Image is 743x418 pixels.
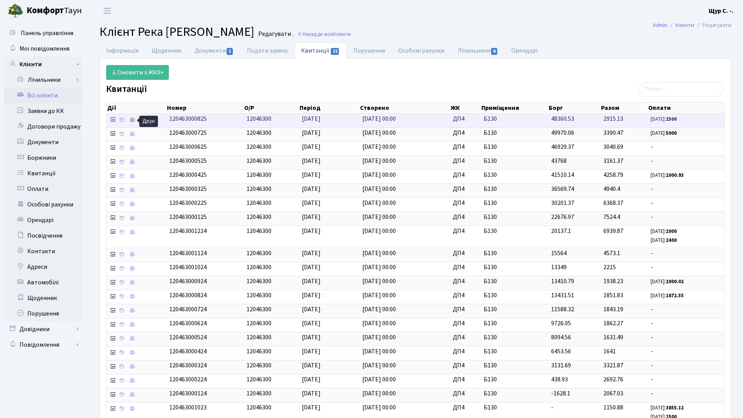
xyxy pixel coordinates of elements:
[362,199,396,207] span: [DATE] 00:00
[551,291,574,300] span: 13431.51
[551,227,571,235] span: 20137.1
[294,42,346,59] a: Квитанції
[362,291,396,300] span: [DATE] 00:00
[362,157,396,165] span: [DATE] 00:00
[551,389,570,398] span: -1628.1
[302,157,321,165] span: [DATE]
[551,157,567,165] span: 43768
[551,277,574,286] span: 13410.79
[4,212,82,228] a: Орендарі
[651,305,721,314] span: -
[246,291,271,300] span: 12046300
[666,228,677,235] b: 2000
[453,185,477,194] span: ДП4
[362,263,396,272] span: [DATE] 00:00
[302,199,321,207] span: [DATE]
[653,21,667,29] a: Admin
[169,347,207,356] span: 120463000424
[169,403,207,412] span: 120463001023
[145,42,188,59] a: Щоденник
[651,143,721,152] span: -
[302,333,321,342] span: [DATE]
[484,129,545,138] span: Б130
[331,48,339,55] span: 21
[484,375,545,384] span: Б130
[169,277,207,286] span: 120463000924
[651,375,721,384] span: -
[4,306,82,321] a: Порушення
[603,249,620,258] span: 4573.1
[246,305,271,314] span: 12046300
[246,129,271,137] span: 12046300
[297,30,351,38] a: Назад до всіхКлієнти
[302,227,321,235] span: [DATE]
[169,157,207,165] span: 120463000525
[362,375,396,384] span: [DATE] 00:00
[453,277,477,286] span: ДП4
[169,305,207,314] span: 120463000724
[484,171,545,180] span: Б130
[551,375,568,384] span: 438.93
[8,3,23,19] img: logo.png
[240,42,294,59] a: Подати заявку
[362,361,396,370] span: [DATE] 00:00
[603,403,623,412] span: 1150.88
[246,157,271,165] span: 12046300
[246,213,271,221] span: 12046300
[603,143,623,151] span: 3040.69
[362,171,396,179] span: [DATE] 00:00
[362,403,396,412] span: [DATE] 00:00
[453,333,477,342] span: ДП4
[246,333,271,342] span: 12046300
[491,48,497,55] span: 6
[484,199,545,208] span: Б130
[362,319,396,328] span: [DATE] 00:00
[651,249,721,258] span: -
[484,291,545,300] span: Б130
[4,150,82,166] a: Боржники
[551,171,574,179] span: 41510.14
[246,227,271,235] span: 12046300
[188,42,240,59] a: Документи
[551,347,571,356] span: 6453.56
[106,102,166,113] th: Дії
[246,277,271,286] span: 12046300
[603,157,623,165] span: 3161.37
[551,115,574,123] span: 48360.53
[4,337,82,353] a: Повідомлення
[453,213,477,222] span: ДП4
[4,181,82,197] a: Оплати
[603,319,623,328] span: 1862.27
[302,263,321,272] span: [DATE]
[484,263,545,272] span: Б130
[453,291,477,300] span: ДП4
[302,291,321,300] span: [DATE]
[246,319,271,328] span: 12046300
[169,143,207,151] span: 120463000625
[666,237,677,244] b: 2400
[362,143,396,151] span: [DATE] 00:00
[4,197,82,212] a: Особові рахунки
[4,321,82,337] a: Довідники
[4,88,82,103] a: Всі клієнти
[362,305,396,314] span: [DATE] 00:00
[362,249,396,258] span: [DATE] 00:00
[4,259,82,275] a: Адреси
[551,333,571,342] span: 8094.56
[169,333,207,342] span: 120463000524
[99,23,254,41] span: Клієнт Река [PERSON_NAME]
[302,185,321,193] span: [DATE]
[666,292,684,299] b: 1872.55
[302,319,321,328] span: [DATE]
[453,115,477,123] span: ДП4
[4,166,82,181] a: Квитанції
[106,84,147,95] label: Квитанції
[666,404,684,411] b: 3855.12
[246,403,271,412] span: 12046300
[257,30,293,38] small: Редагувати .
[647,102,724,113] th: Оплати
[641,17,743,34] nav: breadcrumb
[302,277,321,286] span: [DATE]
[299,102,360,113] th: Період
[505,42,544,59] a: Орендарі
